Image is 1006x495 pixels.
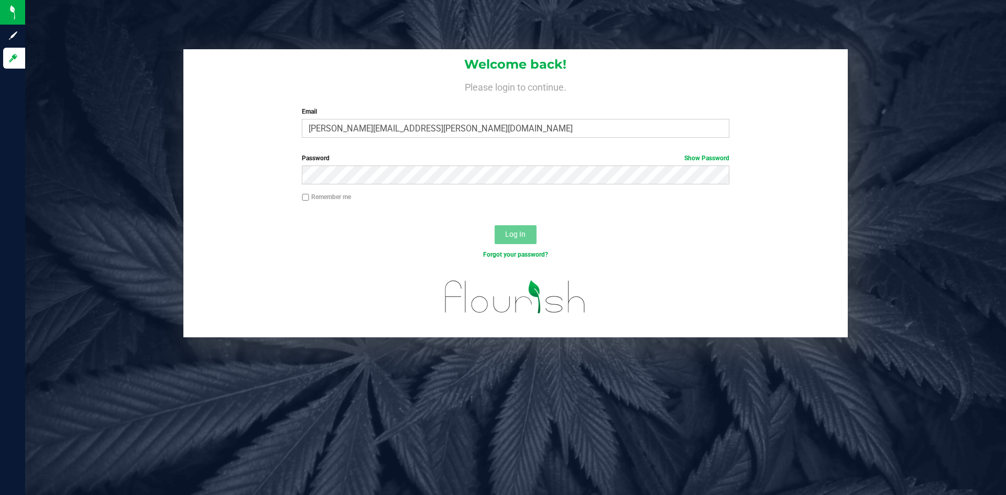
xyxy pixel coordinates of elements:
[183,58,848,71] h1: Welcome back!
[483,251,548,258] a: Forgot your password?
[432,270,598,324] img: flourish_logo.svg
[302,194,309,201] input: Remember me
[302,155,330,162] span: Password
[684,155,729,162] a: Show Password
[183,80,848,92] h4: Please login to continue.
[302,107,729,116] label: Email
[505,230,526,238] span: Log In
[302,192,351,202] label: Remember me
[495,225,537,244] button: Log In
[8,30,18,41] inline-svg: Sign up
[8,53,18,63] inline-svg: Log in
